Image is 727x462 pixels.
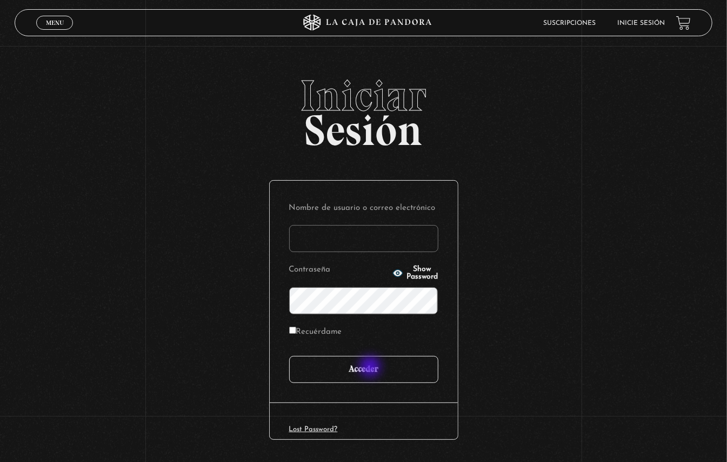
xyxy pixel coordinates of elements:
a: View your shopping cart [676,16,691,30]
button: Show Password [392,266,438,281]
span: Menu [46,19,64,26]
a: Inicie sesión [618,20,665,27]
label: Nombre de usuario o correo electrónico [289,200,438,217]
input: Acceder [289,356,438,383]
input: Recuérdame [289,327,296,334]
span: Show Password [406,266,438,281]
label: Contraseña [289,262,389,279]
span: Cerrar [42,29,68,36]
a: Suscripciones [544,20,596,27]
a: Lost Password? [289,426,338,433]
h2: Sesión [15,74,712,143]
span: Iniciar [15,74,712,117]
label: Recuérdame [289,324,342,341]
